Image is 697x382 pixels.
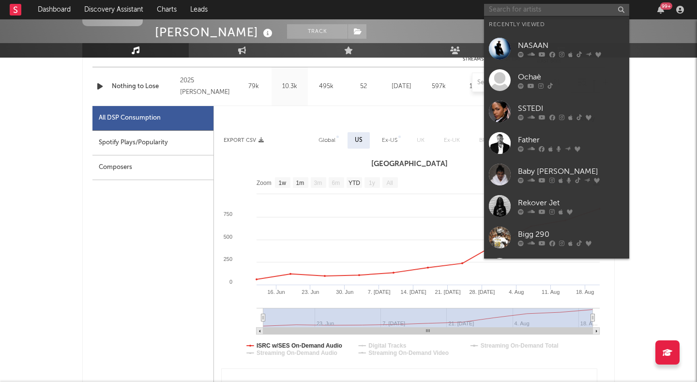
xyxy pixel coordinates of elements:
[484,96,629,127] a: SSTEDI
[224,256,232,262] text: 250
[484,33,629,64] a: NASAAN
[484,190,629,222] a: Rekover Jet
[267,289,285,295] text: 16. Jun
[368,342,406,349] text: Digital Tracks
[314,180,322,186] text: 3m
[229,279,232,285] text: 0
[518,229,624,240] div: Bigg 290
[287,24,348,39] button: Track
[92,106,213,131] div: All DSP Consumption
[401,289,426,295] text: 14. [DATE]
[257,180,272,186] text: Zoom
[92,131,213,155] div: Spotify Plays/Popularity
[484,253,629,285] a: [PERSON_NAME]
[348,180,360,186] text: YTD
[484,64,629,96] a: Ochaè
[484,127,629,159] a: Father
[580,321,598,326] text: 18. A…
[99,112,161,124] div: All DSP Consumption
[386,180,393,186] text: All
[368,350,449,356] text: Streaming On-Demand Video
[336,289,353,295] text: 30. Jun
[214,158,605,170] h3: [GEOGRAPHIC_DATA]
[484,159,629,190] a: Baby [PERSON_NAME]
[224,138,264,143] button: Export CSV
[155,24,275,40] div: [PERSON_NAME]
[509,289,524,295] text: 4. Aug
[435,289,461,295] text: 21. [DATE]
[484,4,629,16] input: Search for artists
[472,79,575,87] input: Search by song name or URL
[382,135,397,146] div: Ex-US
[318,135,335,146] div: Global
[481,342,559,349] text: Streaming On-Demand Total
[224,234,232,240] text: 500
[355,135,363,146] div: US
[302,289,319,295] text: 23. Jun
[279,180,287,186] text: 1w
[257,342,342,349] text: ISRC w/SES On-Demand Audio
[518,134,624,146] div: Father
[518,40,624,51] div: NASAAN
[369,180,375,186] text: 1y
[518,166,624,177] div: Baby [PERSON_NAME]
[92,155,213,180] div: Composers
[542,289,560,295] text: 11. Aug
[489,19,624,31] div: Recently Viewed
[332,180,340,186] text: 6m
[257,350,337,356] text: Streaming On-Demand Audio
[368,289,391,295] text: 7. [DATE]
[224,211,232,217] text: 750
[518,103,624,114] div: SSTEDI
[469,289,495,295] text: 28. [DATE]
[657,6,664,14] button: 99+
[518,197,624,209] div: Rekover Jet
[518,71,624,83] div: Ochaè
[296,180,304,186] text: 1m
[484,222,629,253] a: Bigg 290
[660,2,672,10] div: 99 +
[576,289,594,295] text: 18. Aug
